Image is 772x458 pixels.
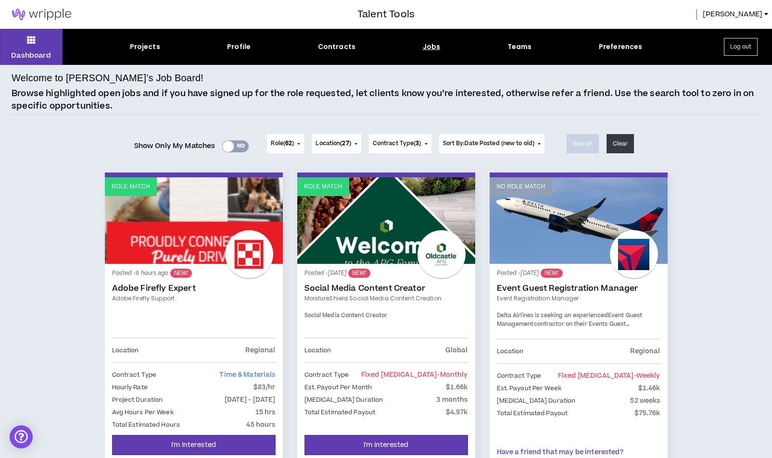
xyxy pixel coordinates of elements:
[607,134,634,153] button: Clear
[112,420,180,430] p: Total Estimated Hours
[304,284,468,293] a: Social Media Content Creator
[443,139,535,148] span: Sort By: Date Posted (new to old)
[10,425,33,448] div: Open Intercom Messenger
[304,269,468,278] p: Posted - [DATE]
[304,382,372,393] p: Est. Payout Per Month
[497,284,660,293] a: Event Guest Registration Manager
[304,370,349,380] p: Contract Type
[497,447,660,458] p: Have a friend that may be interested?
[134,139,215,153] span: Show Only My Matches
[369,134,431,153] button: Contract Type(3)
[225,395,276,405] p: [DATE] - [DATE]
[170,269,192,278] sup: NEW!
[348,269,370,278] sup: NEW!
[497,371,542,381] p: Contract Type
[246,420,275,430] p: 45 hours
[245,345,275,356] p: Regional
[630,396,660,406] p: 52 weeks
[112,435,276,455] button: I'm Interested
[304,395,383,405] p: [MEDICAL_DATA] Duration
[12,87,760,112] p: Browse highlighted open jobs and if you have signed up for the role requested, let clients know y...
[634,371,660,381] span: - weekly
[304,407,376,418] p: Total Estimated Payout
[267,134,304,153] button: Role(62)
[703,9,762,20] span: [PERSON_NAME]
[567,134,599,153] button: Search
[497,269,660,278] p: Posted - [DATE]
[112,345,139,356] p: Location
[437,370,468,380] span: - monthly
[416,139,419,148] span: 3
[316,139,351,148] span: Location ( )
[130,42,160,52] div: Projects
[634,408,660,419] p: $75.76k
[253,382,276,393] p: $83/hr
[497,396,576,406] p: [MEDICAL_DATA] Duration
[439,134,545,153] button: Sort By:Date Posted (new to old)
[112,382,148,393] p: Hourly Rate
[342,139,349,148] span: 27
[497,311,608,320] span: Delta Airlines is seeking an experienced
[255,407,276,418] p: 15 hrs
[271,139,294,148] span: Role ( )
[541,269,562,278] sup: NEW!
[219,370,275,380] span: Time & Materials
[497,182,545,191] p: No Role Match
[11,50,51,61] p: Dashboard
[297,177,475,264] a: Role Match
[105,177,283,264] a: Role Match
[304,294,468,303] a: MoistureShield Social Media Content Creation
[12,71,203,85] h4: Welcome to [PERSON_NAME]’s Job Board!
[638,383,660,394] p: $1.46k
[312,134,361,153] button: Location(27)
[304,345,331,356] p: Location
[357,7,415,22] h3: Talent Tools
[558,371,660,381] span: Fixed [MEDICAL_DATA]
[304,182,342,191] p: Role Match
[112,269,276,278] p: Posted - 9 hours ago
[497,320,653,362] span: contractor on their Events Guest Management team. This a 40hrs/week position with 2-3 days in the...
[112,407,174,418] p: Avg Hours Per Week
[112,395,163,405] p: Project Duration
[497,311,643,328] strong: Event Guest Management
[497,294,660,303] a: Event Registration Manager
[445,345,468,356] p: Global
[497,346,524,357] p: Location
[507,42,532,52] div: Teams
[446,382,468,393] p: $1.66k
[112,182,150,191] p: Role Match
[446,407,468,418] p: $4.97k
[112,294,276,303] a: Adobe Firefly Support
[304,311,388,320] span: Social Media Content Creator
[285,139,292,148] span: 62
[304,435,468,455] button: I'm Interested
[373,139,421,148] span: Contract Type ( )
[630,346,660,357] p: Regional
[490,177,668,264] a: No Role Match
[112,370,157,380] p: Contract Type
[497,383,561,394] p: Est. Payout Per Week
[112,284,276,293] a: Adobe Firefly Expert
[227,42,251,52] div: Profile
[364,441,408,450] span: I'm Interested
[361,370,468,380] span: Fixed [MEDICAL_DATA]
[497,408,568,419] p: Total Estimated Payout
[318,42,355,52] div: Contracts
[436,395,468,405] p: 3 months
[599,42,643,52] div: Preferences
[724,38,758,56] button: Log out
[171,441,216,450] span: I'm Interested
